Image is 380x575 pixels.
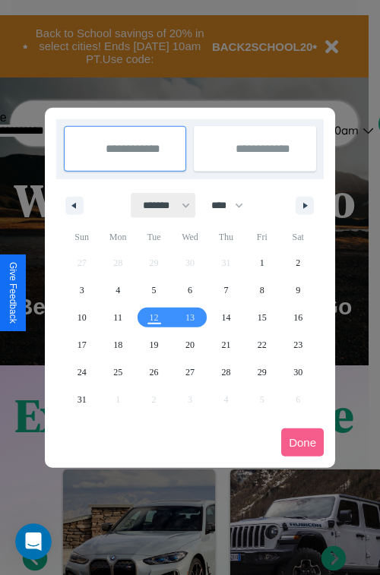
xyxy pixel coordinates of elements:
span: 25 [113,359,122,386]
span: 26 [150,359,159,386]
span: 8 [260,276,264,304]
span: 15 [258,304,267,331]
span: 21 [221,331,230,359]
button: 22 [244,331,280,359]
span: 30 [293,359,302,386]
div: Give Feedback [8,262,18,324]
span: 28 [221,359,230,386]
span: 7 [223,276,228,304]
span: Mon [100,225,135,249]
button: 27 [172,359,207,386]
button: 30 [280,359,316,386]
button: 24 [64,359,100,386]
button: 2 [280,249,316,276]
button: 31 [64,386,100,413]
span: Sun [64,225,100,249]
span: 2 [296,249,300,276]
span: 31 [78,386,87,413]
span: 23 [293,331,302,359]
button: 19 [136,331,172,359]
button: 6 [172,276,207,304]
button: 14 [208,304,244,331]
button: 11 [100,304,135,331]
span: Wed [172,225,207,249]
button: 15 [244,304,280,331]
button: 29 [244,359,280,386]
span: 10 [78,304,87,331]
span: 9 [296,276,300,304]
iframe: Intercom live chat [15,523,52,560]
span: Sat [280,225,316,249]
span: Thu [208,225,244,249]
button: 10 [64,304,100,331]
span: 17 [78,331,87,359]
button: 17 [64,331,100,359]
button: 25 [100,359,135,386]
span: 19 [150,331,159,359]
button: 1 [244,249,280,276]
span: 24 [78,359,87,386]
button: 7 [208,276,244,304]
span: Tue [136,225,172,249]
span: 22 [258,331,267,359]
button: 21 [208,331,244,359]
button: 26 [136,359,172,386]
span: 29 [258,359,267,386]
button: 5 [136,276,172,304]
button: 20 [172,331,207,359]
span: 16 [293,304,302,331]
button: 18 [100,331,135,359]
button: 8 [244,276,280,304]
span: 4 [116,276,120,304]
button: 4 [100,276,135,304]
button: 12 [136,304,172,331]
span: 1 [260,249,264,276]
button: 23 [280,331,316,359]
button: Done [281,428,324,457]
span: 12 [150,304,159,331]
span: 27 [185,359,195,386]
span: 5 [152,276,157,304]
span: 14 [221,304,230,331]
button: 16 [280,304,316,331]
button: 28 [208,359,244,386]
span: 20 [185,331,195,359]
button: 13 [172,304,207,331]
span: 6 [188,276,192,304]
span: 13 [185,304,195,331]
span: Fri [244,225,280,249]
button: 3 [64,276,100,304]
span: 18 [113,331,122,359]
span: 11 [113,304,122,331]
span: 3 [80,276,84,304]
button: 9 [280,276,316,304]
